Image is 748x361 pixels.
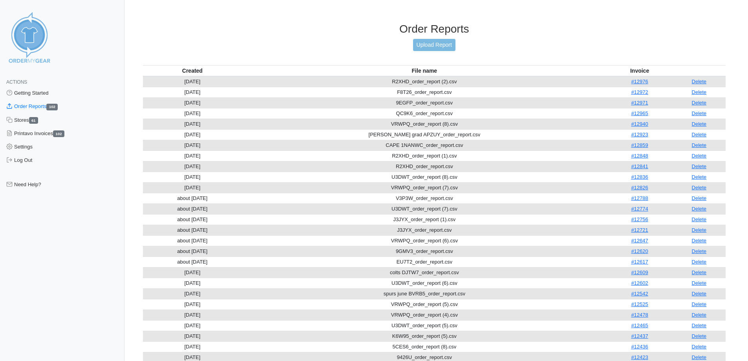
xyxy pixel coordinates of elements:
[143,225,242,235] td: about [DATE]
[143,331,242,341] td: [DATE]
[692,280,707,286] a: Delete
[242,246,607,257] td: 9GMV3_order_report.csv
[242,161,607,172] td: R2XHD_order_report.csv
[242,310,607,320] td: VRWPQ_order_report (4).csv
[143,172,242,182] td: [DATE]
[692,121,707,127] a: Delete
[29,117,38,124] span: 61
[692,174,707,180] a: Delete
[692,301,707,307] a: Delete
[242,278,607,288] td: U3DWT_order_report (6).csv
[631,269,648,275] a: #12609
[692,354,707,360] a: Delete
[692,206,707,212] a: Delete
[242,97,607,108] td: 9EGFP_order_report.csv
[143,214,242,225] td: about [DATE]
[631,206,648,212] a: #12774
[631,100,648,106] a: #12971
[143,246,242,257] td: about [DATE]
[242,257,607,267] td: EU7T2_order_report.csv
[143,341,242,352] td: [DATE]
[631,79,648,84] a: #12976
[631,153,648,159] a: #12848
[692,185,707,191] a: Delete
[242,320,607,331] td: U3DWT_order_report (5).csv
[631,163,648,169] a: #12841
[692,110,707,116] a: Delete
[631,195,648,201] a: #12788
[692,291,707,297] a: Delete
[143,87,242,97] td: [DATE]
[631,121,648,127] a: #12940
[242,299,607,310] td: VRWPQ_order_report (5).csv
[631,344,648,350] a: #12436
[631,174,648,180] a: #12836
[631,110,648,116] a: #12965
[631,323,648,328] a: #12465
[143,161,242,172] td: [DATE]
[413,39,455,51] a: Upload Report
[631,333,648,339] a: #12437
[692,153,707,159] a: Delete
[692,248,707,254] a: Delete
[692,195,707,201] a: Delete
[143,193,242,203] td: about [DATE]
[242,182,607,193] td: VRWPQ_order_report (7).csv
[631,354,648,360] a: #12423
[242,193,607,203] td: V3P3W_order_report.csv
[143,108,242,119] td: [DATE]
[692,227,707,233] a: Delete
[242,214,607,225] td: J3JYX_order_report (1).csv
[143,267,242,278] td: [DATE]
[631,291,648,297] a: #12542
[692,163,707,169] a: Delete
[631,227,648,233] a: #12721
[143,278,242,288] td: [DATE]
[143,182,242,193] td: [DATE]
[631,259,648,265] a: #12617
[242,87,607,97] td: F8T26_order_report.csv
[692,100,707,106] a: Delete
[242,288,607,299] td: spurs june BVRB5_order_report.csv
[692,269,707,275] a: Delete
[143,22,726,36] h3: Order Reports
[692,216,707,222] a: Delete
[143,257,242,267] td: about [DATE]
[53,130,64,137] span: 102
[242,108,607,119] td: QC9K6_order_report.csv
[692,344,707,350] a: Delete
[143,288,242,299] td: [DATE]
[143,140,242,150] td: [DATE]
[143,235,242,246] td: about [DATE]
[242,65,607,76] th: File name
[607,65,673,76] th: Invoice
[143,65,242,76] th: Created
[143,119,242,129] td: [DATE]
[631,216,648,222] a: #12756
[242,150,607,161] td: R2XHD_order_report (1).csv
[242,203,607,214] td: U3DWT_order_report (7).csv
[143,129,242,140] td: [DATE]
[692,259,707,265] a: Delete
[631,89,648,95] a: #12972
[242,267,607,278] td: colts DJTW7_order_report.csv
[242,76,607,87] td: R2XHD_order_report (2).csv
[242,129,607,140] td: [PERSON_NAME] grad APZUY_order_report.csv
[692,312,707,318] a: Delete
[6,79,27,85] span: Actions
[692,142,707,148] a: Delete
[631,301,648,307] a: #12525
[692,79,707,84] a: Delete
[631,280,648,286] a: #12602
[242,331,607,341] td: K6W95_order_report (5).csv
[242,172,607,182] td: U3DWT_order_report (8).csv
[242,119,607,129] td: VRWPQ_order_report (8).csv
[143,203,242,214] td: about [DATE]
[692,89,707,95] a: Delete
[692,333,707,339] a: Delete
[143,76,242,87] td: [DATE]
[631,312,648,318] a: #12478
[143,320,242,331] td: [DATE]
[242,140,607,150] td: CAPE 1NANWC_order_report.csv
[631,142,648,148] a: #12859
